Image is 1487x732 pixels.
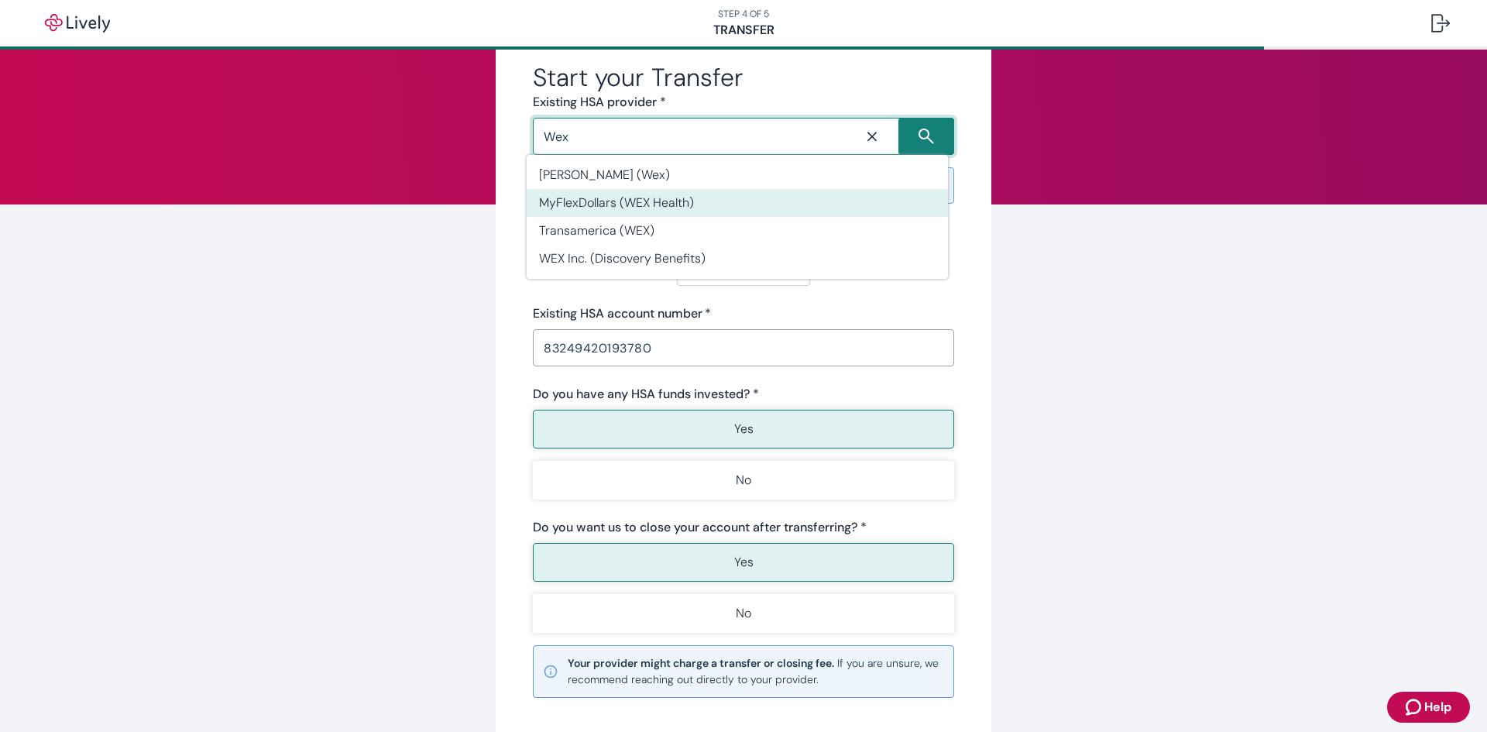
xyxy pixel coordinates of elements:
h2: Start your Transfer [533,62,954,93]
p: Yes [734,553,754,572]
li: Transamerica (WEX) [527,217,948,245]
span: Help [1424,698,1451,717]
button: Yes [533,543,954,582]
button: Yes [533,410,954,448]
button: Zendesk support iconHelp [1387,692,1470,723]
button: No [533,594,954,633]
label: Do you want us to close your account after transferring? * [533,518,867,537]
button: Search icon [898,118,954,155]
button: No [533,461,954,500]
input: Search input [537,125,846,147]
svg: Close icon [864,129,880,144]
img: Lively [34,14,121,33]
svg: Zendesk support icon [1406,698,1424,717]
button: Log out [1419,5,1462,42]
label: Do you have any HSA funds invested? * [533,385,759,404]
li: MyFlexDollars (WEX Health) [527,189,948,217]
label: Existing HSA provider * [533,93,666,112]
p: No [736,471,751,490]
small: If you are unsure, we recommend reaching out directly to your provider. [568,655,944,688]
button: Close icon [846,119,898,153]
li: WEX Inc. (Discovery Benefits) [527,245,948,273]
label: Existing HSA account number [533,304,711,323]
strong: Your provider might charge a transfer or closing fee. [568,656,834,670]
p: Yes [734,420,754,438]
svg: Search icon [919,129,934,144]
li: [PERSON_NAME] (Wex) [527,161,948,189]
p: No [736,604,751,623]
